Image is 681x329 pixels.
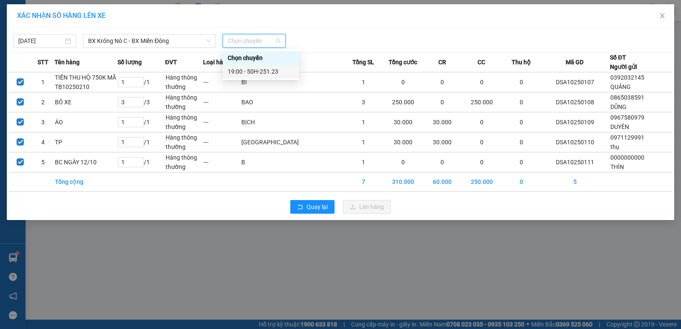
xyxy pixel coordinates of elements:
[117,152,165,172] td: / 1
[610,74,644,81] span: 0392032145
[31,132,54,152] td: 4
[241,92,345,112] td: BAO
[345,72,383,92] td: 1
[241,112,345,132] td: BỊCH
[290,200,335,214] button: rollbackQuay lại
[82,32,120,38] span: DSA10250110
[610,134,644,141] span: 0971129991
[81,38,120,45] span: 16:47:09 [DATE]
[512,57,531,67] span: Thu hộ
[610,53,637,72] div: Số ĐT Người gửi
[223,51,299,65] div: Chọn chuyến
[228,67,294,76] div: 19:00 - 50H-251.23
[165,152,203,172] td: Hàng thông thường
[610,103,627,110] span: DŨNG
[54,172,117,192] td: Tổng cộng
[9,19,20,40] img: logo
[37,57,49,67] span: STT
[383,72,423,92] td: 0
[203,72,241,92] td: ---
[165,132,203,152] td: Hàng thông thường
[31,152,54,172] td: 5
[117,72,165,92] td: / 1
[502,92,540,112] td: 0
[502,112,540,132] td: 0
[610,123,629,130] span: DUYÊN
[117,132,165,152] td: / 1
[241,152,345,172] td: B
[31,112,54,132] td: 3
[31,72,54,92] td: 1
[65,59,79,72] span: Nơi nhận:
[117,57,142,67] span: Số lượng
[423,172,461,192] td: 60.000
[86,60,99,64] span: VP 214
[203,92,241,112] td: ---
[18,36,63,46] input: 12/10/2025
[54,132,117,152] td: TP
[117,112,165,132] td: / 1
[478,57,485,67] span: CC
[343,200,391,214] button: uploadLên hàng
[502,132,540,152] td: 0
[610,114,644,121] span: 0967580979
[17,11,106,20] span: XÁC NHẬN SỐ HÀNG LÊN XE
[610,163,624,170] span: THÌN
[540,152,610,172] td: DSA10250111
[241,132,345,152] td: [GEOGRAPHIC_DATA]
[297,204,303,211] span: rollback
[241,72,345,92] td: BÌ
[502,172,540,192] td: 0
[352,57,374,67] span: Tổng SL
[540,112,610,132] td: DSA10250109
[461,112,502,132] td: 0
[383,172,423,192] td: 310.000
[117,92,165,112] td: / 3
[165,57,177,67] span: ĐVT
[540,92,610,112] td: DSA10250108
[502,72,540,92] td: 0
[423,152,461,172] td: 0
[54,92,117,112] td: BÔ XE
[345,152,383,172] td: 1
[54,57,80,67] span: Tên hàng
[203,112,241,132] td: ---
[54,112,117,132] td: ÁO
[29,51,99,57] strong: BIÊN NHẬN GỬI HÀNG HOÁ
[540,72,610,92] td: DSA10250107
[423,132,461,152] td: 30.000
[423,112,461,132] td: 30.000
[345,132,383,152] td: 1
[610,154,644,161] span: 0000000000
[203,132,241,152] td: ---
[423,72,461,92] td: 0
[345,112,383,132] td: 1
[502,152,540,172] td: 0
[22,14,69,46] strong: CÔNG TY TNHH [GEOGRAPHIC_DATA] 214 QL13 - P.26 - Q.BÌNH THẠNH - TP HCM 1900888606
[610,143,619,150] span: thụ
[383,112,423,132] td: 30.000
[461,72,502,92] td: 0
[345,172,383,192] td: 7
[461,92,502,112] td: 250.000
[383,132,423,152] td: 30.000
[165,72,203,92] td: Hàng thông thường
[610,94,644,101] span: 0865038591
[423,92,461,112] td: 0
[383,152,423,172] td: 0
[165,92,203,112] td: Hàng thông thường
[29,60,51,64] span: PV Đắk Sắk
[540,132,610,152] td: DSA10250110
[438,57,446,67] span: CR
[566,57,584,67] span: Mã GD
[540,172,610,192] td: 5
[31,92,54,112] td: 2
[610,83,631,90] span: QUẢNG
[345,92,383,112] td: 3
[461,172,502,192] td: 250.000
[9,59,17,72] span: Nơi gửi:
[88,34,211,47] span: BX Krông Nô C - BX Miền Đông
[461,132,502,152] td: 0
[203,152,241,172] td: ---
[206,38,211,43] span: down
